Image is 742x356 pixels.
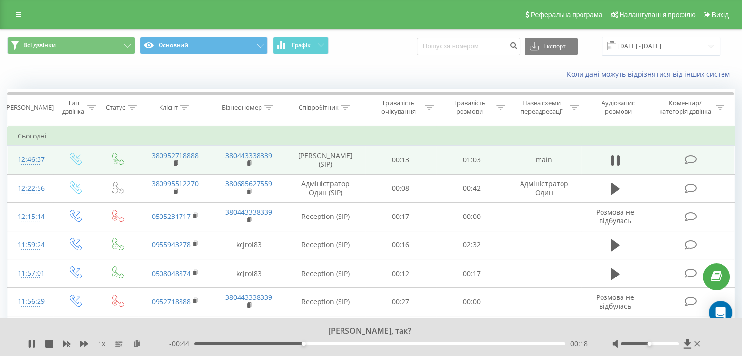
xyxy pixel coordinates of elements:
td: 00:10 [365,316,436,344]
input: Пошук за номером [417,38,520,55]
div: 11:56:29 [18,292,43,311]
a: 0505231717 [152,212,191,221]
button: Експорт [525,38,578,55]
td: 00:42 [436,174,507,202]
div: Клієнт [159,103,178,112]
a: 380443338339 [225,207,272,217]
div: 12:15:14 [18,207,43,226]
td: 00:12 [365,259,436,288]
td: Reception (SIP) [286,316,365,344]
div: Accessibility label [647,342,651,346]
span: 1 x [98,339,105,349]
td: 00:00 [436,288,507,316]
td: 02:32 [436,231,507,259]
a: 380952718888 [152,151,199,160]
span: - 00:44 [169,339,194,349]
td: Reception (SIP) [286,231,365,259]
div: 12:22:56 [18,179,43,198]
td: kcjrol83 [212,316,285,344]
div: Коментар/категорія дзвінка [656,99,713,116]
td: Сьогодні [8,126,735,146]
div: [PERSON_NAME], так? [95,326,635,336]
span: Графік [292,42,311,49]
td: Reception (SIP) [286,202,365,231]
button: Всі дзвінки [7,37,135,54]
td: 01:03 [436,146,507,174]
td: 00:13 [365,146,436,174]
a: 380685627559 [225,179,272,188]
div: Співробітник [299,103,339,112]
div: Статус [106,103,125,112]
div: Тривалість розмови [445,99,494,116]
div: 11:57:01 [18,264,43,283]
div: 12:46:37 [18,150,43,169]
div: Accessibility label [302,342,306,346]
div: Тривалість очікування [374,99,423,116]
div: Тип дзвінка [61,99,84,116]
div: [PERSON_NAME] [4,103,54,112]
a: 0952718888 [152,297,191,306]
a: 0955943278 [152,240,191,249]
span: Налаштування профілю [619,11,695,19]
div: Назва схеми переадресації [516,99,567,116]
span: Реферальна програма [531,11,602,19]
a: Коли дані можуть відрізнятися вiд інших систем [567,69,735,79]
span: Розмова не відбулась [596,207,634,225]
span: Розмова не відбулась [596,293,634,311]
button: Графік [273,37,329,54]
td: 01:55 [436,316,507,344]
td: 00:00 [436,202,507,231]
td: Адміністратор Один (SIP) [286,174,365,202]
span: 00:18 [570,339,588,349]
td: Адміністратор Один [507,174,581,202]
div: Аудіозапис розмови [590,99,647,116]
td: 00:17 [436,259,507,288]
td: 00:08 [365,174,436,202]
a: 380995512270 [152,179,199,188]
td: kcjrol83 [212,231,285,259]
td: [PERSON_NAME] (SIP) [286,146,365,174]
td: 00:27 [365,288,436,316]
td: Reception (SIP) [286,259,365,288]
button: Основний [140,37,268,54]
td: main [507,146,581,174]
div: 11:59:24 [18,236,43,255]
span: Вихід [712,11,729,19]
span: Всі дзвінки [23,41,56,49]
div: Open Intercom Messenger [709,301,732,324]
td: 00:16 [365,231,436,259]
div: Бізнес номер [222,103,262,112]
td: kcjrol83 [212,259,285,288]
a: 0508048874 [152,269,191,278]
td: Reception (SIP) [286,288,365,316]
a: 380443338339 [225,151,272,160]
td: 00:17 [365,202,436,231]
a: 380443338339 [225,293,272,302]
